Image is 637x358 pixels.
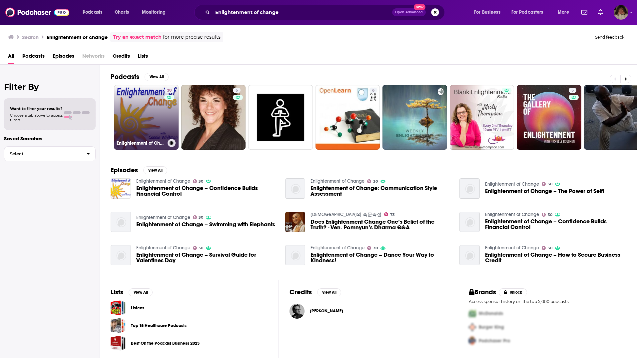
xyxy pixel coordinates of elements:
[4,82,96,92] h2: Filter By
[459,178,480,199] img: Enlightenment of Change – The Power of Self!
[110,7,133,18] a: Charts
[111,245,131,265] img: Enlightenment of Change – Survival Guide for Valentines Day
[553,7,577,18] button: open menu
[111,336,126,351] a: Best On the Podcast Business 2023
[479,338,510,344] span: Podchaser Pro
[285,245,306,265] a: Enlightenment of Change – Dance Your Way to Kindness!
[193,215,204,219] a: 30
[414,4,426,10] span: New
[511,8,543,17] span: For Podcasters
[136,245,190,251] a: Enlightenment of Change
[83,8,102,17] span: Podcasts
[199,247,203,250] span: 30
[474,8,500,17] span: For Business
[22,51,45,64] a: Podcasts
[571,87,574,94] span: 5
[311,245,364,251] a: Enlightenment of Change
[485,212,539,217] a: Enlightenment of Change
[47,34,108,40] h3: Enlightenment of change
[285,178,306,199] img: Enlightenment of Change: Communication Style Assessment
[290,288,341,296] a: CreditsView All
[4,146,96,161] button: Select
[485,252,626,263] a: Enlightenment of Change – How to Secure Business Credit
[138,51,148,64] span: Lists
[111,73,169,81] a: PodcastsView All
[558,8,569,17] span: More
[373,180,378,183] span: 30
[579,7,590,18] a: Show notifications dropdown
[181,85,246,150] a: 5
[316,85,380,150] a: 6
[145,73,169,81] button: View All
[113,33,162,41] a: Try an exact match
[542,182,552,186] a: 30
[111,300,126,315] span: Listens
[53,51,74,64] a: Episodes
[143,166,167,174] button: View All
[111,178,131,199] a: Enlightenment of Change – Confidence Builds Financial Control
[466,320,479,334] img: Second Pro Logo
[459,245,480,265] a: Enlightenment of Change – How to Secure Business Credit
[485,181,539,187] a: Enlightenment of Change
[163,33,221,41] span: for more precise results
[290,300,447,322] button: Michael JohnsonMichael Johnson
[131,322,187,329] a: Top 15 Healthcare Podcasts
[367,179,378,183] a: 30
[548,247,552,250] span: 30
[614,5,628,20] span: Logged in as angelport
[117,140,165,146] h3: Enlightenment of Change
[131,340,200,347] a: Best On the Podcast Business 2023
[167,87,172,94] span: 30
[469,299,626,304] p: Access sponsor history on the top 5,000 podcasts.
[142,8,166,17] span: Monitoring
[111,212,131,232] a: Enlightenment of Change – Swimming with Elephants
[317,288,341,296] button: View All
[485,219,626,230] a: Enlightenment of Change – Confidence Builds Financial Control
[193,246,204,250] a: 30
[384,212,395,216] a: 73
[115,8,129,17] span: Charts
[517,85,581,150] a: 5
[542,213,552,217] a: 30
[372,87,374,94] span: 6
[129,288,153,296] button: View All
[390,213,395,216] span: 73
[459,212,480,232] img: Enlightenment of Change – Confidence Builds Financial Control
[113,51,130,64] a: Credits
[136,185,277,197] a: Enlightenment of Change – Confidence Builds Financial Control
[392,8,426,16] button: Open AdvancedNew
[614,5,628,20] img: User Profile
[311,212,381,217] a: 법륜스님의 즉문즉설
[5,6,69,19] img: Podchaser - Follow, Share and Rate Podcasts
[310,308,343,314] span: [PERSON_NAME]
[136,222,275,227] a: Enlightenment of Change – Swimming with Elephants
[4,152,81,156] span: Select
[285,212,306,232] img: Does Enlightenment Change One’s Belief of the Truth? - Ven. Pomnyun’s Dharma Q&A
[367,246,378,250] a: 30
[593,34,626,40] button: Send feedback
[8,51,14,64] span: All
[469,288,496,296] h2: Brands
[78,7,111,18] button: open menu
[82,51,105,64] span: Networks
[10,106,63,111] span: Want to filter your results?
[111,318,126,333] a: Top 15 Healthcare Podcasts
[595,7,606,18] a: Show notifications dropdown
[548,213,552,216] span: 30
[507,7,553,18] button: open menu
[199,180,203,183] span: 30
[479,311,503,316] span: McDonalds
[164,88,174,93] a: 30
[136,252,277,263] a: Enlightenment of Change – Survival Guide for Valentines Day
